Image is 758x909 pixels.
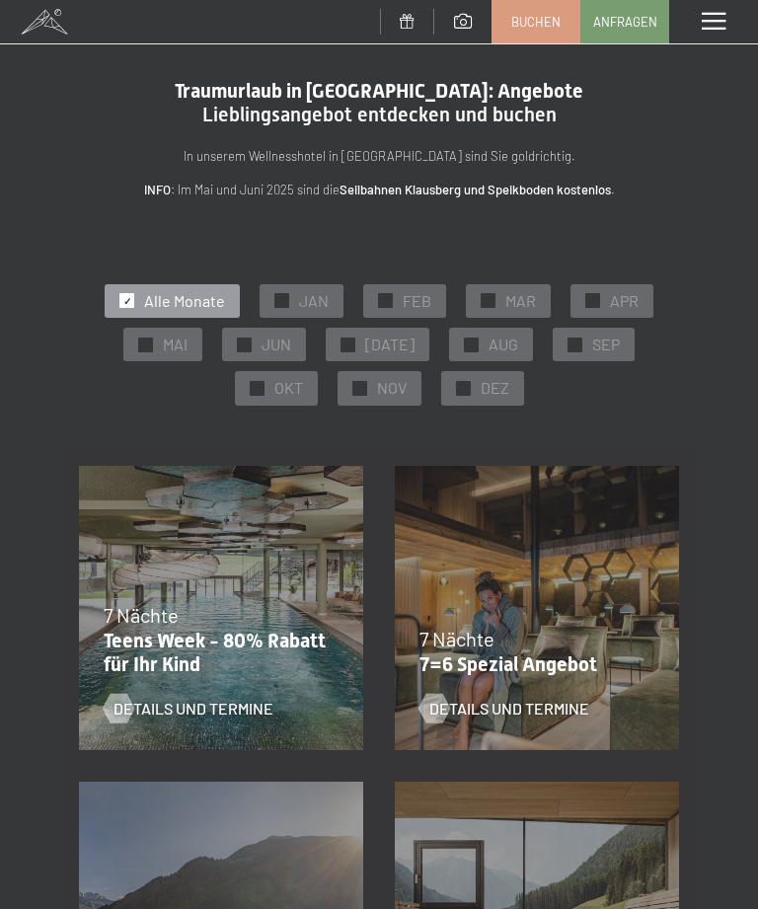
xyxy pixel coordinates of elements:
[485,294,493,308] span: ✓
[589,294,597,308] span: ✓
[278,294,286,308] span: ✓
[299,290,329,312] span: JAN
[253,382,261,396] span: ✓
[104,698,273,720] a: Details und Termine
[79,146,679,167] p: In unserem Wellnesshotel in [GEOGRAPHIC_DATA] sind Sie goldrichtig.
[202,103,557,126] span: Lieblingsangebot entdecken und buchen
[489,334,518,355] span: AUG
[79,180,679,200] p: : Im Mai und Juni 2025 sind die .
[274,377,303,399] span: OKT
[355,382,363,396] span: ✓
[493,1,579,42] a: Buchen
[419,698,589,720] a: Details und Termine
[175,79,583,103] span: Traumurlaub in [GEOGRAPHIC_DATA]: Angebote
[511,13,561,31] span: Buchen
[610,290,639,312] span: APR
[429,698,589,720] span: Details und Termine
[142,338,150,351] span: ✓
[104,603,179,627] span: 7 Nächte
[344,338,352,351] span: ✓
[144,290,225,312] span: Alle Monate
[581,1,668,42] a: Anfragen
[123,294,131,308] span: ✓
[419,627,494,650] span: 7 Nächte
[382,294,390,308] span: ✓
[104,629,329,676] p: Teens Week - 80% Rabatt für Ihr Kind
[571,338,579,351] span: ✓
[505,290,536,312] span: MAR
[144,182,171,197] strong: INFO
[377,377,407,399] span: NOV
[459,382,467,396] span: ✓
[592,334,620,355] span: SEP
[340,182,611,197] strong: Seilbahnen Klausberg und Speikboden kostenlos
[262,334,291,355] span: JUN
[403,290,431,312] span: FEB
[114,698,273,720] span: Details und Termine
[163,334,188,355] span: MAI
[241,338,249,351] span: ✓
[365,334,415,355] span: [DATE]
[481,377,509,399] span: DEZ
[419,652,644,676] p: 7=6 Spezial Angebot
[593,13,657,31] span: Anfragen
[468,338,476,351] span: ✓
